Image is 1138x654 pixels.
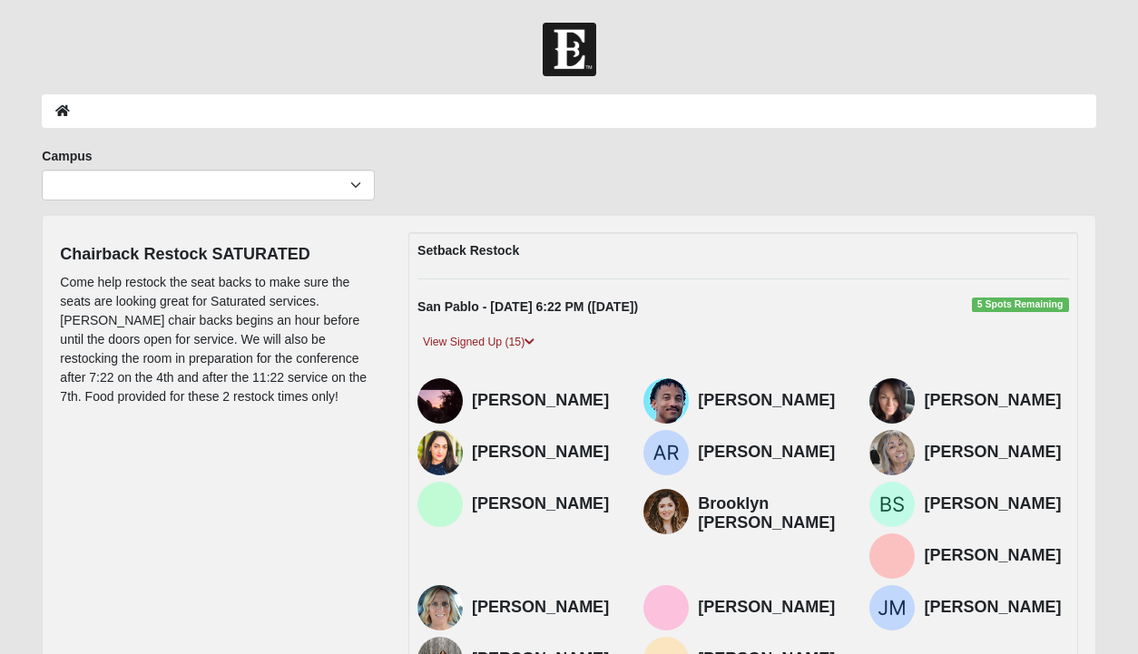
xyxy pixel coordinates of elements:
[698,391,842,411] h4: [PERSON_NAME]
[543,23,596,76] img: Church of Eleven22 Logo
[698,443,842,463] h4: [PERSON_NAME]
[924,598,1068,618] h4: [PERSON_NAME]
[643,585,689,630] img: Sally Young
[42,147,92,165] label: Campus
[417,430,463,475] img: Sara Raudenbush
[869,378,915,424] img: Amy Butler
[698,494,842,533] h4: Brooklyn [PERSON_NAME]
[60,245,381,265] h4: Chairback Restock SATURATED
[924,546,1068,566] h4: [PERSON_NAME]
[924,391,1068,411] h4: [PERSON_NAME]
[417,299,638,314] strong: San Pablo - [DATE] 6:22 PM ([DATE])
[472,443,616,463] h4: [PERSON_NAME]
[924,443,1068,463] h4: [PERSON_NAME]
[869,430,915,475] img: Berina Martinez
[417,243,519,258] strong: Setback Restock
[698,598,842,618] h4: [PERSON_NAME]
[60,273,381,406] p: Come help restock the seat backs to make sure the seats are looking great for Saturated services....
[643,378,689,424] img: Drew Smith
[924,494,1068,514] h4: [PERSON_NAME]
[417,585,463,630] img: Karen Holterman
[972,298,1069,312] span: 5 Spots Remaining
[417,482,463,527] img: Orlan Martinez
[417,333,540,352] a: View Signed Up (15)
[472,598,616,618] h4: [PERSON_NAME]
[643,430,689,475] img: Adam Raudenbush
[643,489,689,534] img: Brooklyn Stabile
[869,585,915,630] img: Jj Madden
[869,533,915,579] img: Brittany Madden
[472,494,616,514] h4: [PERSON_NAME]
[869,482,915,527] img: Brian Shubert
[472,391,616,411] h4: [PERSON_NAME]
[417,378,463,424] img: Sharon Withrow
